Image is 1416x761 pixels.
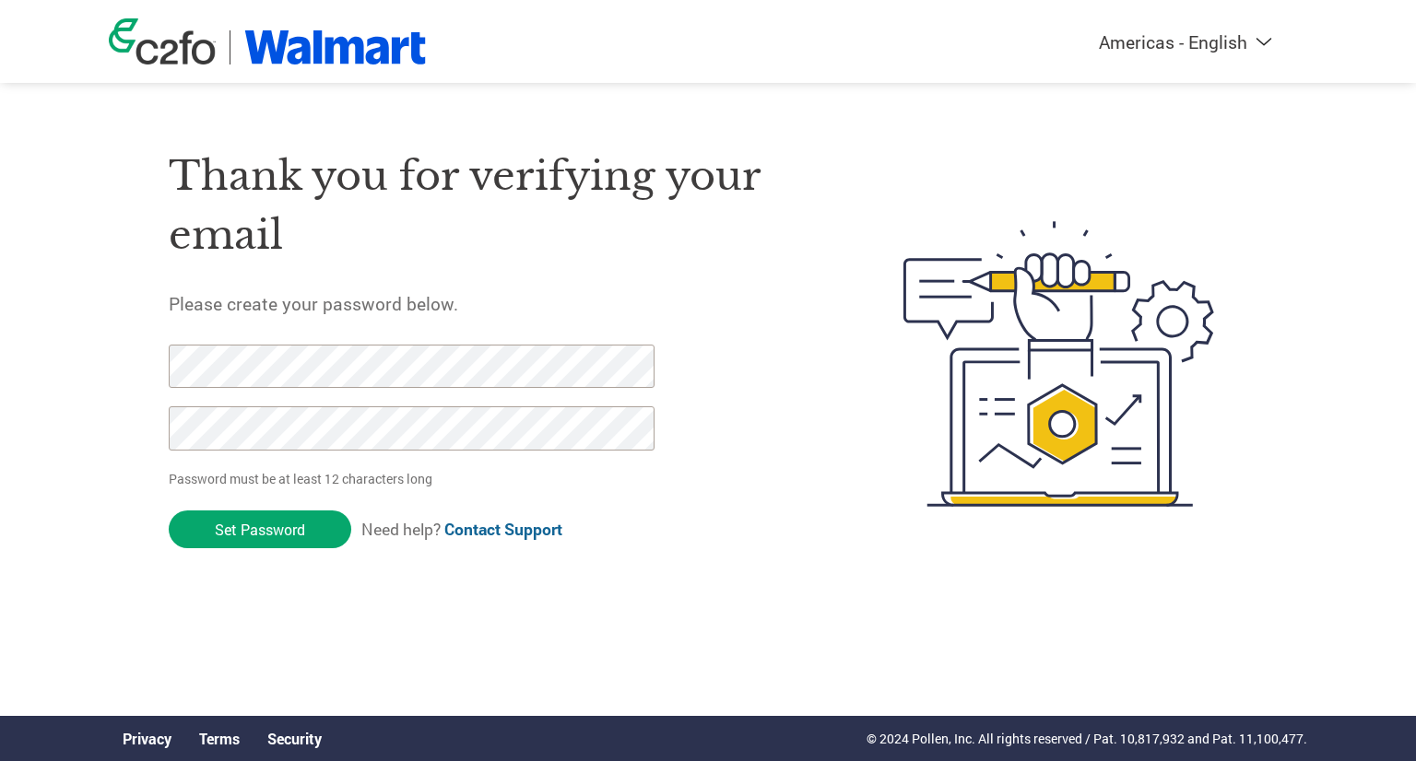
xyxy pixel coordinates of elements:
h5: Please create your password below. [169,292,816,315]
a: Contact Support [444,519,562,540]
a: Privacy [123,729,171,748]
img: Walmart [244,30,426,64]
span: Need help? [361,519,562,540]
input: Set Password [169,510,351,548]
img: c2fo logo [109,18,216,64]
p: Password must be at least 12 characters long [169,469,661,488]
a: Security [267,729,322,748]
img: create-password [870,120,1248,608]
h1: Thank you for verifying your email [169,146,816,265]
a: Terms [199,729,240,748]
p: © 2024 Pollen, Inc. All rights reserved / Pat. 10,817,932 and Pat. 11,100,477. [867,729,1307,748]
